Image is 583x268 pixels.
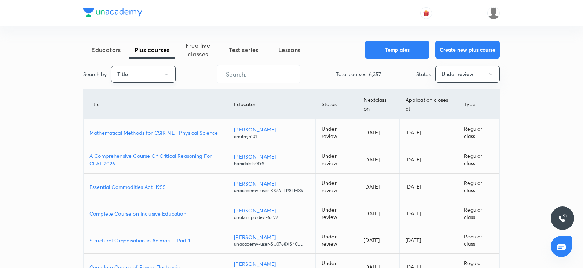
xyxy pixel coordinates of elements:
p: Search by [83,70,107,78]
button: Under review [435,66,500,83]
a: [PERSON_NAME]unacademy-user-SU0768XS40UL [234,233,309,247]
td: [DATE] [358,174,399,200]
p: [PERSON_NAME] [234,260,309,268]
p: Status [416,70,431,78]
button: Title [111,66,176,83]
td: [DATE] [358,119,399,146]
a: [PERSON_NAME]anukampa.devi-6592 [234,206,309,221]
button: Templates [365,41,429,59]
p: [PERSON_NAME] [234,206,309,214]
th: Educator [228,90,316,119]
a: A Comprehensive Course Of Critical Reasoning For CLAT 2026 [89,152,222,167]
a: Company Logo [83,8,142,19]
td: Under review [315,227,357,254]
button: avatar [420,7,432,19]
td: Regular class [458,227,499,254]
td: Regular class [458,200,499,227]
img: avatar [423,10,429,16]
td: Under review [315,174,357,200]
p: Total courses: 6,357 [336,70,381,78]
th: Next class on [358,90,399,119]
td: [DATE] [399,119,458,146]
img: Company Logo [83,8,142,17]
th: Type [458,90,499,119]
td: [DATE] [358,146,399,174]
th: Application closes at [399,90,458,119]
p: amitrnjn101 [234,133,309,140]
a: [PERSON_NAME]hanidaksh0199 [234,153,309,167]
p: anukampa.devi-6592 [234,214,309,221]
p: [PERSON_NAME] [234,233,309,241]
td: [DATE] [399,174,458,200]
button: Create new plus course [435,41,500,59]
p: unacademy-user-X3ZATTPSLMX6 [234,187,309,194]
span: Plus courses [129,45,175,54]
p: unacademy-user-SU0768XS40UL [234,241,309,247]
a: Structural Organisation in Animals ~ Part 1 [89,237,222,244]
td: [DATE] [399,227,458,254]
td: [DATE] [358,200,399,227]
input: Search... [217,65,300,83]
td: [DATE] [358,227,399,254]
p: [PERSON_NAME] [234,126,309,133]
p: hanidaksh0199 [234,160,309,167]
td: Under review [315,146,357,174]
th: Status [315,90,357,119]
span: Educators [83,45,129,54]
td: Under review [315,200,357,227]
td: [DATE] [399,200,458,227]
img: ttu [558,214,567,223]
span: Free live classes [175,41,221,59]
a: Mathematical Methods for CSIR NET Physical Science [89,129,222,137]
img: Aarati parsewar [487,7,500,19]
a: Complete Course on Inclusive Education [89,210,222,217]
p: [PERSON_NAME] [234,153,309,160]
th: Title [84,90,228,119]
a: [PERSON_NAME]amitrnjn101 [234,126,309,140]
span: Test series [221,45,267,54]
span: Lessons [267,45,312,54]
td: [DATE] [399,146,458,174]
td: Under review [315,119,357,146]
td: Regular class [458,174,499,200]
p: [PERSON_NAME] [234,180,309,187]
td: Regular class [458,146,499,174]
td: Regular class [458,119,499,146]
a: [PERSON_NAME]unacademy-user-X3ZATTPSLMX6 [234,180,309,194]
a: Essential Commodities Act, 1955 [89,183,222,191]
